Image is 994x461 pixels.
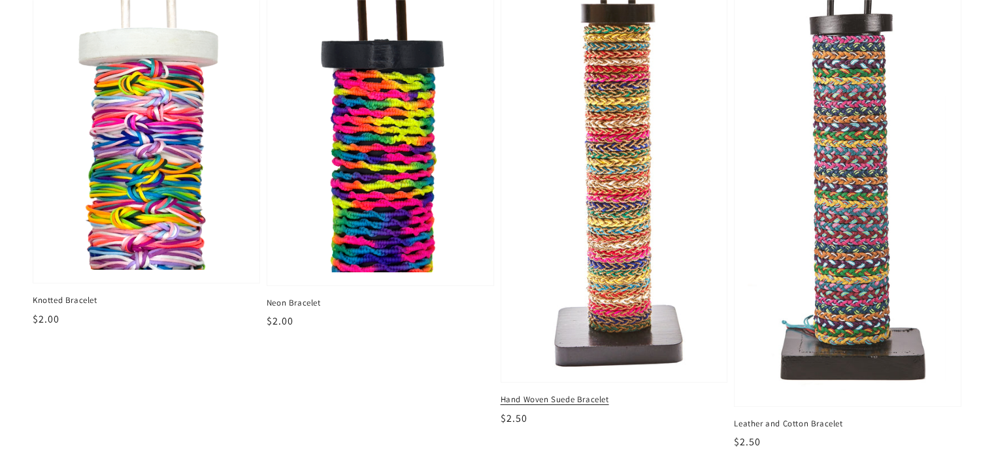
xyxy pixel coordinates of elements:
span: Leather and Cotton Bracelet [734,418,961,430]
span: Knotted Bracelet [33,294,260,306]
span: $2.00 [267,314,293,328]
span: Neon Bracelet [267,297,494,309]
span: $2.50 [734,435,761,449]
span: Hand Woven Suede Bracelet [501,394,728,405]
span: $2.50 [501,411,527,425]
span: $2.00 [33,312,59,326]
